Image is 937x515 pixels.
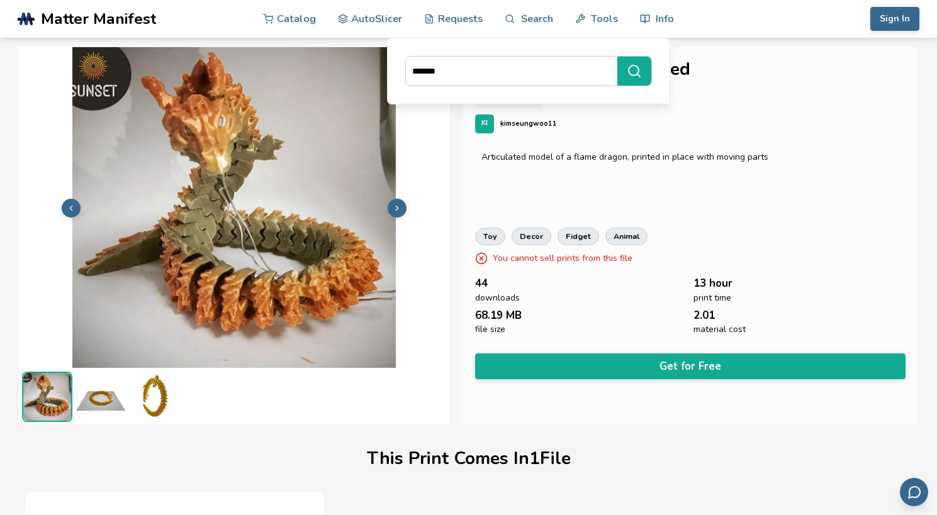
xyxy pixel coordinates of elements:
span: Matter Manifest [41,10,156,28]
a: toy [475,228,505,245]
a: decor [512,228,551,245]
span: print time [693,293,731,303]
button: Send feedback via email [900,478,928,506]
span: material cost [693,324,746,335]
p: You cannot sell prints from this file [493,252,632,265]
span: 13 hour [693,277,732,289]
span: 2.01 [693,309,715,321]
span: 44 [475,277,488,289]
span: file size [475,324,505,335]
span: downloads [475,293,520,303]
p: kimseungwoo11 [500,117,557,130]
a: fidget [558,228,599,245]
button: Sign In [870,7,919,31]
h1: Flame Dragon Articulated [475,60,906,79]
h1: This Print Comes In 1 File [367,449,571,468]
img: dragon_nice_1_3D_Preview [129,372,179,422]
span: KI [481,119,488,128]
img: dragon_nice_1_Print_Bed_Preview [76,372,126,422]
a: animal [605,228,648,245]
div: Articulated model of a flame dragon, printed in place with moving parts [481,152,900,162]
button: Get for Free [475,353,906,379]
span: 68.19 MB [475,309,522,321]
